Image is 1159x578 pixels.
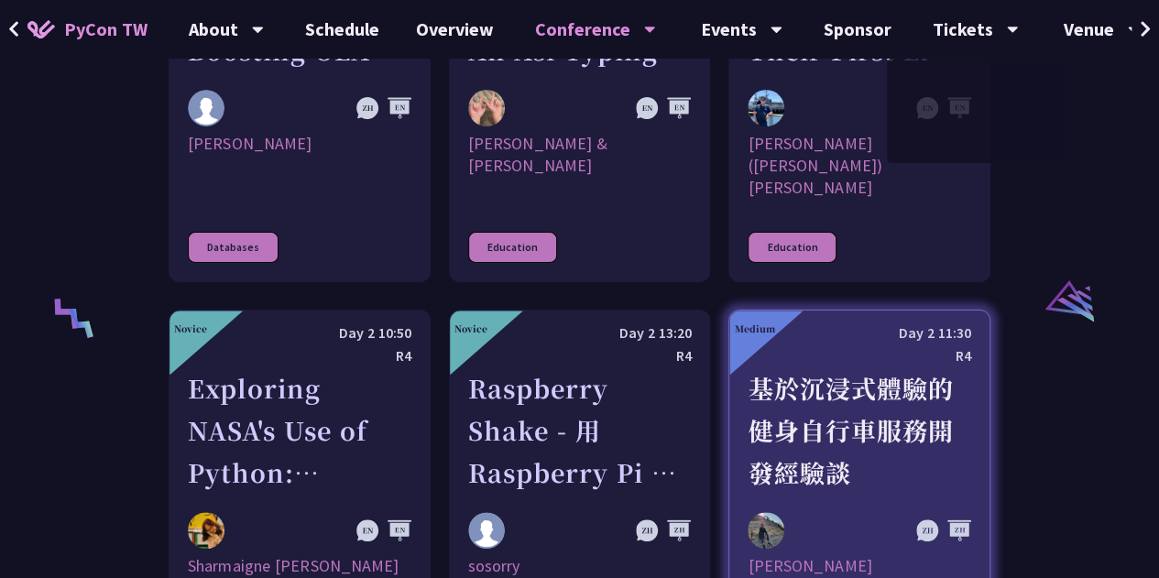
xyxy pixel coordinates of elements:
[468,322,692,344] div: Day 2 13:20
[188,344,411,367] div: R4
[188,90,224,126] img: Wei Jun Cheng
[748,133,971,199] div: [PERSON_NAME] ([PERSON_NAME]) [PERSON_NAME]
[64,16,148,43] span: PyCon TW
[748,367,971,494] div: 基於沉浸式體驗的健身自行車服務開發經驗談
[9,6,166,52] a: PyCon TW
[748,232,836,263] div: Education
[188,555,411,577] div: Sharmaigne [PERSON_NAME]
[188,512,224,549] img: Sharmaigne Angelie Mabano
[27,20,55,38] img: Home icon of PyCon TW 2025
[468,133,692,199] div: [PERSON_NAME] & [PERSON_NAME]
[188,367,411,494] div: Exploring NASA's Use of Python: Applications in Space Research and Data Analysis
[454,322,487,335] div: Novice
[734,322,774,335] div: Medium
[748,344,971,367] div: R4
[748,512,784,549] img: Peter
[468,367,692,494] div: Raspberry Shake - 用 Raspberry Pi 與 Python 偵測地震和監控地球活動
[748,322,971,344] div: Day 2 11:30
[748,555,971,577] div: [PERSON_NAME]
[468,90,505,126] img: Megan & Ethan
[468,344,692,367] div: R4
[468,232,557,263] div: Education
[188,133,411,199] div: [PERSON_NAME]
[188,322,411,344] div: Day 2 10:50
[468,512,505,549] img: sosorry
[748,90,784,126] img: Chieh-Hung (Jeff) Cheng
[174,322,207,335] div: Novice
[468,555,692,577] div: sosorry
[188,232,279,263] div: Databases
